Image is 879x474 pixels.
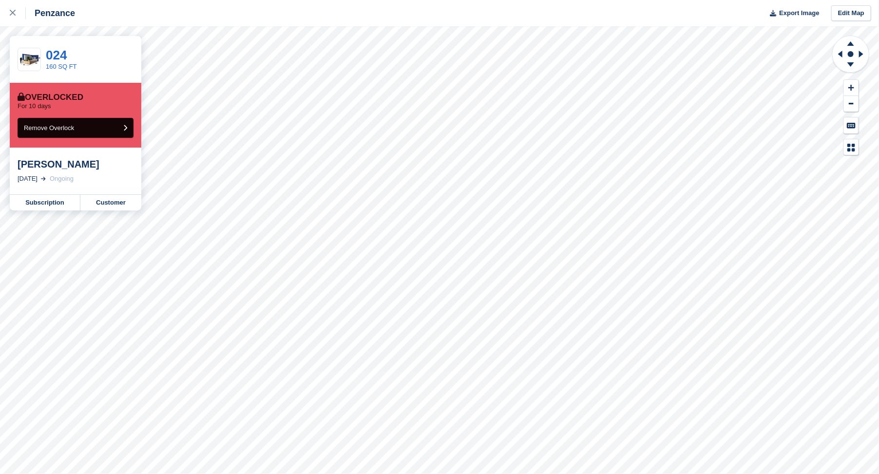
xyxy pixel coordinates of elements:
img: Screenshot%20(11).png [18,51,40,68]
div: [PERSON_NAME] [18,158,134,170]
a: Subscription [10,195,80,210]
button: Export Image [764,5,820,21]
p: For 10 days [18,102,51,110]
a: 024 [46,48,67,62]
div: Penzance [26,7,75,19]
a: Edit Map [831,5,871,21]
a: Customer [80,195,141,210]
button: Map Legend [844,139,859,155]
a: 160 SQ FT [46,63,77,70]
button: Remove Overlock [18,118,134,138]
div: Overlocked [18,93,83,102]
button: Zoom Out [844,96,859,112]
button: Keyboard Shortcuts [844,117,859,133]
img: arrow-right-light-icn-cde0832a797a2874e46488d9cf13f60e5c3a73dbe684e267c42b8395dfbc2abf.svg [41,177,46,181]
div: Ongoing [50,174,74,184]
span: Remove Overlock [24,124,74,132]
button: Zoom In [844,80,859,96]
span: Export Image [779,8,819,18]
div: [DATE] [18,174,38,184]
